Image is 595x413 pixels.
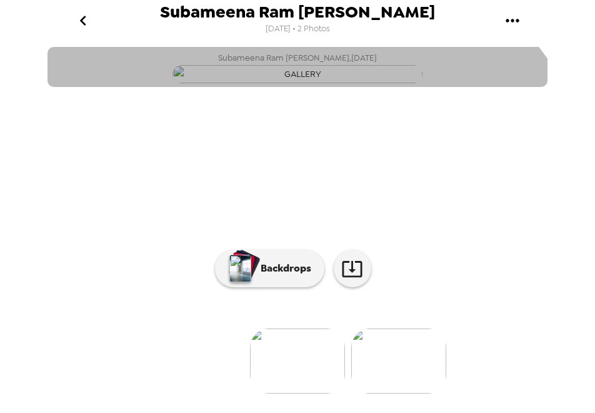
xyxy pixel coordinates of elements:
span: Subameena Ram [PERSON_NAME] [160,4,435,21]
img: gallery [250,329,345,394]
img: gallery [172,65,422,83]
span: Subameena Ram [PERSON_NAME] , [DATE] [218,51,377,65]
span: [DATE] • 2 Photos [266,21,330,38]
img: gallery [351,329,446,394]
button: Subameena Ram [PERSON_NAME],[DATE] [47,47,547,87]
button: Backdrops [215,250,324,287]
p: Backdrops [254,261,311,276]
